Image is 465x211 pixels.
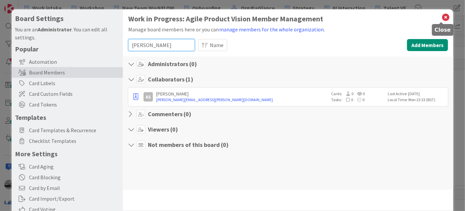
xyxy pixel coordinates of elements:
[29,137,120,145] span: Checklist Templates
[29,126,120,134] span: Card Templates & Recurrence
[148,126,178,133] h4: Viewers
[407,39,448,51] button: Add Members
[186,75,193,83] span: ( 1 )
[148,141,229,149] h4: Not members of this board
[184,110,191,118] span: ( 0 )
[144,92,153,101] div: AS
[342,91,353,96] span: 0
[156,97,328,103] a: [PERSON_NAME][EMAIL_ADDRESS][PERSON_NAME][DOMAIN_NAME]
[128,39,195,51] input: Search...
[29,90,120,98] span: Card Custom Fields
[148,60,197,68] h4: Administrators
[331,97,384,103] div: Tasks:
[210,41,224,49] span: Name
[128,25,448,34] div: Manage board members here or you can
[388,91,446,97] div: Last Active: [DATE]
[198,39,227,51] button: Name
[128,15,448,23] h1: Work in Progress: Agile Product Vision Member Management
[12,172,123,183] div: Card Blocking
[12,56,123,67] div: Automation
[15,113,120,122] h5: Templates
[148,76,193,83] h4: Collaborators
[156,91,328,97] div: [PERSON_NAME]
[12,161,123,172] div: Card Aging
[331,91,384,97] div: Cards:
[353,97,364,102] span: 0
[221,141,229,149] span: ( 0 )
[15,14,120,23] h4: Board Settings
[219,25,325,34] button: manage members for the whole organization.
[12,67,123,78] div: Board Members
[29,100,120,109] span: Card Tokens
[29,184,120,192] span: Card by Email
[170,126,178,133] span: ( 0 )
[435,27,451,33] h5: Close
[12,78,123,88] div: Card Labels
[148,111,191,118] h4: Commenters
[353,91,365,96] span: 0
[15,45,120,53] h5: Popular
[38,26,72,33] b: Administrator
[189,60,197,68] span: ( 0 )
[388,97,446,103] div: Local Time: Mon 23:33 (BST)
[15,25,120,41] div: You are an . You can edit all settings.
[15,150,120,158] h5: More Settings
[342,97,353,102] span: 0
[12,193,123,204] div: Card Import/Export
